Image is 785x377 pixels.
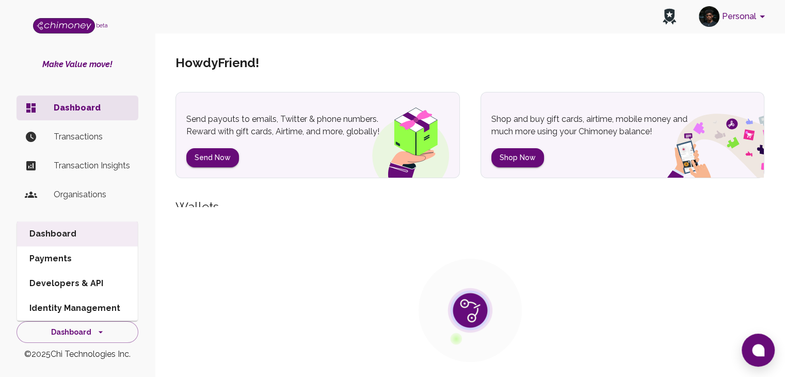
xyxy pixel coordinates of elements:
[491,148,544,167] button: Shop Now
[491,113,710,138] p: Shop and buy gift cards, airtime, mobile money and much more using your Chimoney balance!
[17,271,138,296] li: Developers & API
[175,199,764,215] h5: Wallets
[354,100,459,178] img: gift box
[17,222,138,246] li: Dashboard
[419,259,522,362] img: public
[17,321,138,343] button: Dashboard
[54,160,130,172] p: Transaction Insights
[640,102,764,178] img: social spend
[742,334,775,367] button: Open chat window
[54,102,130,114] p: Dashboard
[54,189,130,201] p: Organisations
[695,3,773,30] button: account of current user
[186,148,239,167] button: Send Now
[699,6,719,27] img: avatar
[17,246,138,271] li: Payments
[96,22,108,28] span: beta
[17,296,138,321] li: Identity Management
[175,55,259,71] h5: Howdy Friend !
[54,131,130,143] p: Transactions
[33,18,95,34] img: Logo
[186,113,405,138] p: Send payouts to emails, Twitter & phone numbers. Reward with gift cards, Airtime, and more, globa...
